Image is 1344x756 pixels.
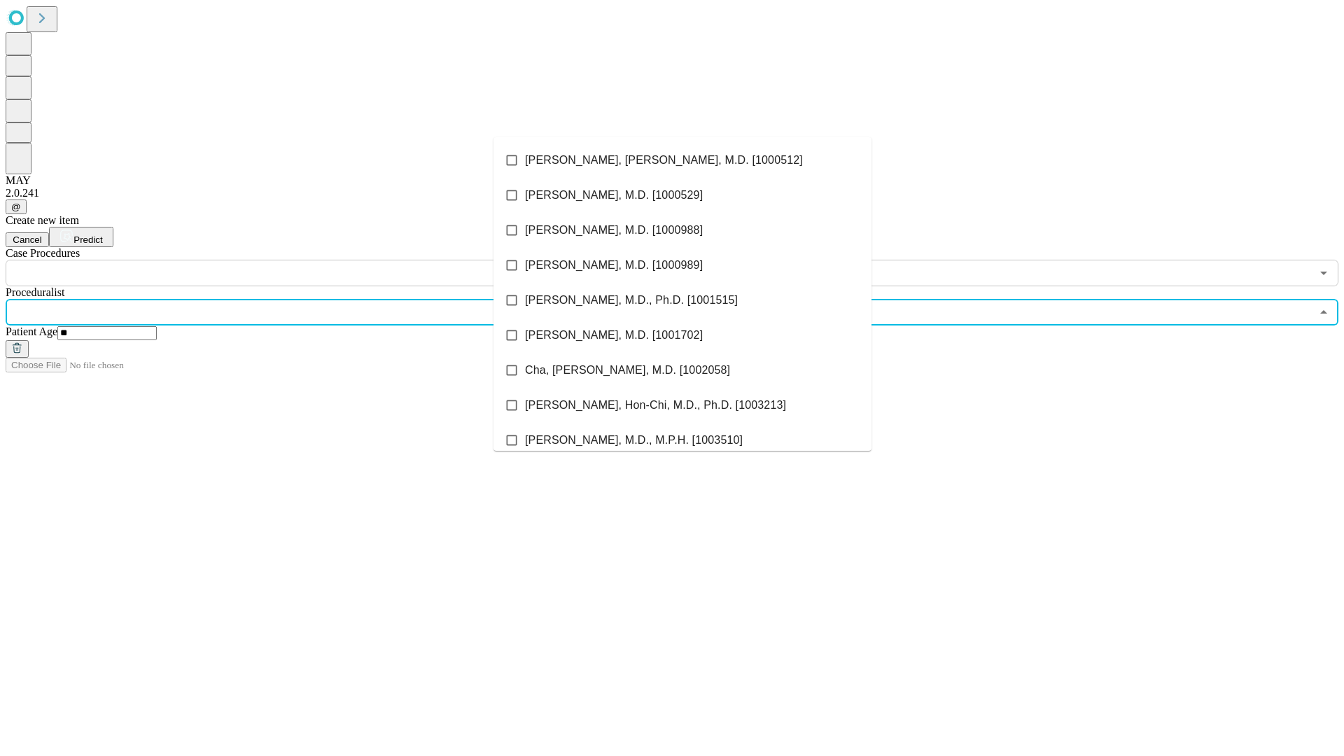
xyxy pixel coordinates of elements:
[6,214,79,226] span: Create new item
[525,327,703,344] span: [PERSON_NAME], M.D. [1001702]
[525,187,703,204] span: [PERSON_NAME], M.D. [1000529]
[525,397,786,414] span: [PERSON_NAME], Hon-Chi, M.D., Ph.D. [1003213]
[6,325,57,337] span: Patient Age
[525,222,703,239] span: [PERSON_NAME], M.D. [1000988]
[1314,263,1333,283] button: Open
[6,174,1338,187] div: MAY
[13,234,42,245] span: Cancel
[6,232,49,247] button: Cancel
[525,257,703,274] span: [PERSON_NAME], M.D. [1000989]
[49,227,113,247] button: Predict
[525,362,730,379] span: Cha, [PERSON_NAME], M.D. [1002058]
[6,247,80,259] span: Scheduled Procedure
[11,202,21,212] span: @
[525,432,743,449] span: [PERSON_NAME], M.D., M.P.H. [1003510]
[6,187,1338,199] div: 2.0.241
[73,234,102,245] span: Predict
[525,152,803,169] span: [PERSON_NAME], [PERSON_NAME], M.D. [1000512]
[6,199,27,214] button: @
[6,286,64,298] span: Proceduralist
[1314,302,1333,322] button: Close
[525,292,738,309] span: [PERSON_NAME], M.D., Ph.D. [1001515]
